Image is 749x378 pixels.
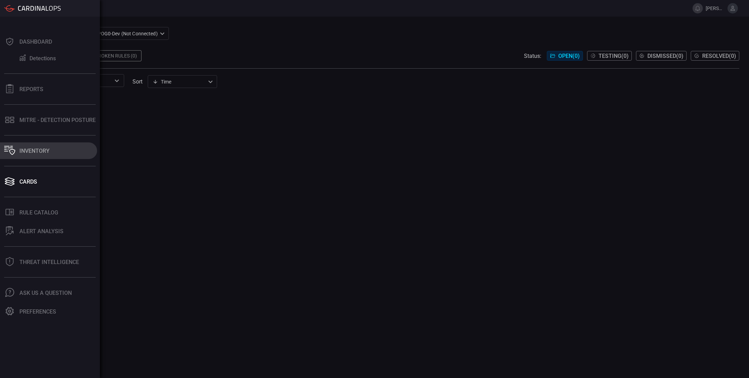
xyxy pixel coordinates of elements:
span: Resolved ( 0 ) [702,53,736,59]
div: Ask Us A Question [19,290,72,296]
button: Resolved(0) [691,51,739,61]
p: Development_POG0-Dev (Not Connected) [67,30,158,37]
label: sort [132,78,143,85]
span: Testing ( 0 ) [599,53,629,59]
div: Broken Rules (0) [91,50,141,61]
div: Rule Catalog [19,209,58,216]
button: Open [112,76,122,86]
span: Open ( 0 ) [558,53,580,59]
span: Dismissed ( 0 ) [647,53,683,59]
div: ALERT ANALYSIS [19,228,63,235]
div: MITRE - Detection Posture [19,117,96,123]
button: Open(0) [547,51,583,61]
div: Preferences [19,308,56,315]
span: [PERSON_NAME].[PERSON_NAME] [706,6,725,11]
button: Testing(0) [587,51,632,61]
div: Time [153,78,206,85]
div: Cards [19,178,37,185]
div: Dashboard [19,38,52,45]
span: Status: [524,53,541,59]
div: Inventory [19,148,50,154]
div: Reports [19,86,43,93]
div: Threat Intelligence [19,259,79,265]
div: Detections [29,55,56,62]
button: Dismissed(0) [636,51,687,61]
